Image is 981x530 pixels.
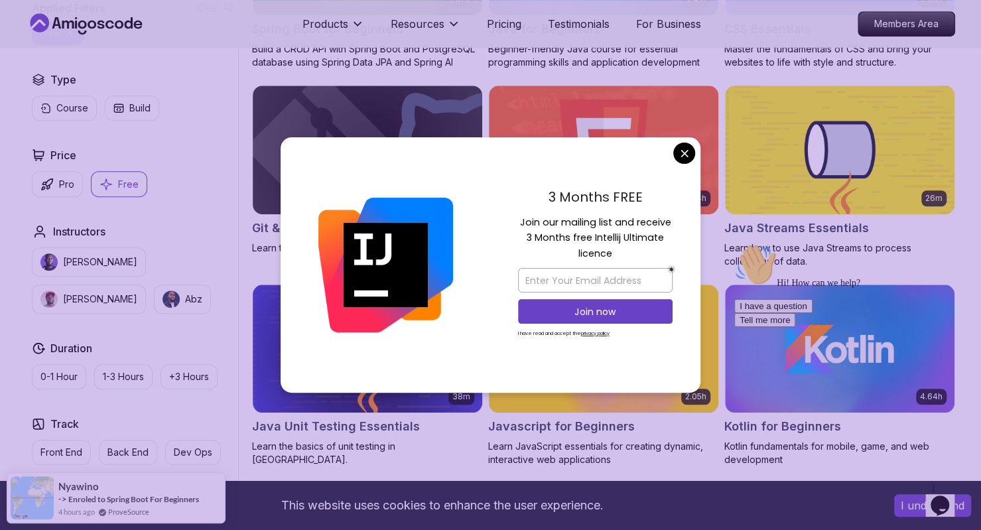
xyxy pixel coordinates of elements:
[56,101,88,115] p: Course
[50,340,92,356] h2: Duration
[894,494,971,517] button: Accept cookies
[487,16,521,32] a: Pricing
[252,284,483,467] a: Java Unit Testing Essentials card38mJava Unit Testing EssentialsLearn the basics of unit testing ...
[252,85,483,255] a: Git & GitHub Fundamentals cardGit & GitHub FundamentalsLearn the fundamentals of Git and GitHub.
[724,440,955,466] p: Kotlin fundamentals for mobile, game, and web development
[685,391,706,402] p: 2.05h
[108,506,149,517] a: ProveSource
[636,16,701,32] a: For Business
[391,16,444,32] p: Resources
[129,101,151,115] p: Build
[489,86,718,214] img: HTML Essentials card
[253,285,482,413] img: Java Unit Testing Essentials card
[488,417,635,436] h2: Javascript for Beginners
[32,171,83,197] button: Pro
[105,96,159,121] button: Build
[858,12,954,36] p: Members Area
[302,16,348,32] p: Products
[488,42,719,69] p: Beginner-friendly Java course for essential programming skills and application development
[252,417,420,436] h2: Java Unit Testing Essentials
[50,72,76,88] h2: Type
[548,16,610,32] a: Testimonials
[252,440,483,466] p: Learn the basics of unit testing in [GEOGRAPHIC_DATA].
[724,85,955,268] a: Java Streams Essentials card26mJava Streams EssentialsLearn how to use Java Streams to process co...
[252,42,483,69] p: Build a CRUD API with Spring Boot and PostgreSQL database using Spring Data JPA and Spring AI
[10,491,874,520] div: This website uses cookies to enhance the user experience.
[391,16,460,42] button: Resources
[32,364,86,389] button: 0-1 Hour
[253,86,482,214] img: Git & GitHub Fundamentals card
[488,440,719,466] p: Learn JavaScript essentials for creating dynamic, interactive web applications
[858,11,955,36] a: Members Area
[724,241,955,268] p: Learn how to use Java Streams to process collections of data.
[174,446,212,459] p: Dev Ops
[724,417,841,436] h2: Kotlin for Beginners
[99,440,157,465] button: Back End
[63,255,137,269] p: [PERSON_NAME]
[63,293,137,306] p: [PERSON_NAME]
[165,440,221,465] button: Dev Ops
[40,291,58,308] img: instructor img
[725,86,954,214] img: Java Streams Essentials card
[58,481,99,492] span: Nyawino
[5,75,66,89] button: Tell me more
[169,370,209,383] p: +3 Hours
[724,284,955,467] a: Kotlin for Beginners card4.64hKotlin for BeginnersKotlin fundamentals for mobile, game, and web d...
[5,5,244,89] div: 👋Hi! How can we help?I have a questionTell me more
[40,446,82,459] p: Front End
[5,5,48,48] img: :wave:
[154,285,211,314] button: instructor imgAbz
[5,61,84,75] button: I have a question
[185,293,202,306] p: Abz
[59,178,74,191] p: Pro
[252,219,409,237] h2: Git & GitHub Fundamentals
[5,40,131,50] span: Hi! How can we help?
[50,416,79,432] h2: Track
[302,16,364,42] button: Products
[118,178,139,191] p: Free
[724,219,869,237] h2: Java Streams Essentials
[724,42,955,69] p: Master the fundamentals of CSS and bring your websites to life with style and structure.
[107,446,149,459] p: Back End
[32,247,146,277] button: instructor img[PERSON_NAME]
[488,85,719,268] a: HTML Essentials card1.84hHTML EssentialsMaster the Fundamentals of HTML for Web Development!
[40,253,58,271] img: instructor img
[40,370,78,383] p: 0-1 Hour
[729,238,968,470] iframe: chat widget
[58,494,67,504] span: ->
[91,171,147,197] button: Free
[32,96,97,121] button: Course
[94,364,153,389] button: 1-3 Hours
[452,391,470,402] p: 38m
[32,440,91,465] button: Front End
[11,476,54,519] img: provesource social proof notification image
[925,193,943,204] p: 26m
[58,506,95,517] span: 4 hours ago
[103,370,144,383] p: 1-3 Hours
[925,477,968,517] iframe: chat widget
[252,241,483,255] p: Learn the fundamentals of Git and GitHub.
[163,291,180,308] img: instructor img
[50,147,76,163] h2: Price
[32,285,146,314] button: instructor img[PERSON_NAME]
[725,285,954,413] img: Kotlin for Beginners card
[53,224,105,239] h2: Instructors
[68,494,199,504] a: Enroled to Spring Boot For Beginners
[161,364,218,389] button: +3 Hours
